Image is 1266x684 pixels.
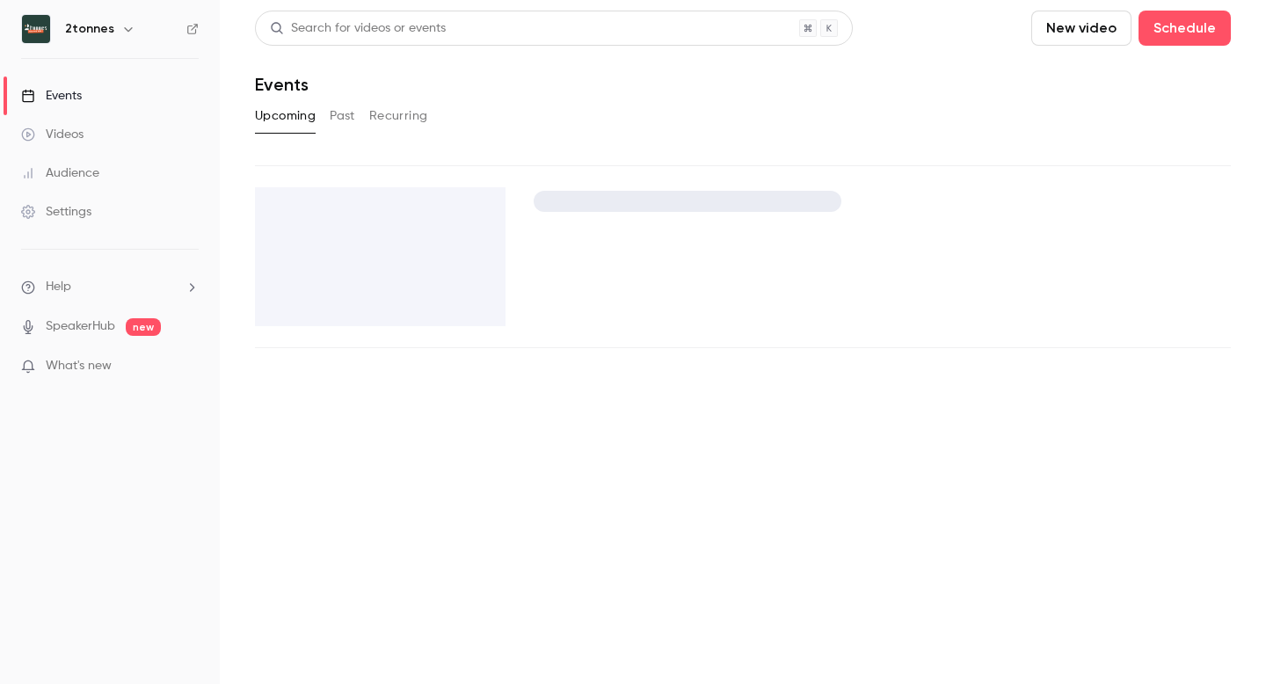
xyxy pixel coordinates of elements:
[1031,11,1131,46] button: New video
[270,19,446,38] div: Search for videos or events
[255,74,309,95] h1: Events
[255,102,316,130] button: Upcoming
[21,278,199,296] li: help-dropdown-opener
[126,318,161,336] span: new
[46,357,112,375] span: What's new
[21,87,82,105] div: Events
[21,126,84,143] div: Videos
[46,278,71,296] span: Help
[21,203,91,221] div: Settings
[21,164,99,182] div: Audience
[46,317,115,336] a: SpeakerHub
[369,102,428,130] button: Recurring
[330,102,355,130] button: Past
[65,20,114,38] h6: 2tonnes
[1139,11,1231,46] button: Schedule
[22,15,50,43] img: 2tonnes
